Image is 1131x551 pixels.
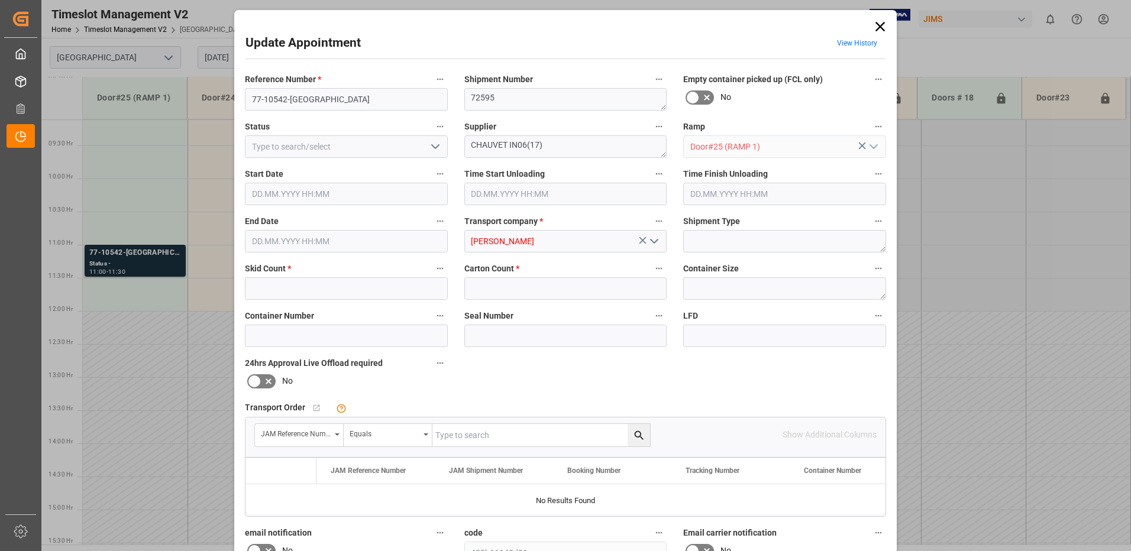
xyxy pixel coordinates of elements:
[432,166,448,181] button: Start Date
[686,466,739,475] span: Tracking Number
[651,213,667,229] button: Transport company *
[344,424,432,446] button: open menu
[245,527,312,539] span: email notification
[645,232,663,251] button: open menu
[567,466,621,475] span: Booking Number
[683,527,777,539] span: Email carrier notification
[464,73,533,86] span: Shipment Number
[651,166,667,181] button: Time Start Unloading
[464,88,667,111] textarea: 72595
[804,466,861,475] span: Container Number
[432,261,448,276] button: Skid Count *
[432,72,448,87] button: Reference Number *
[683,135,886,158] input: Type to search/select
[683,183,886,205] input: DD.MM.YYYY HH:MM
[464,168,545,180] span: Time Start Unloading
[651,72,667,87] button: Shipment Number
[871,213,886,229] button: Shipment Type
[683,73,823,86] span: Empty container picked up (FCL only)
[683,215,740,228] span: Shipment Type
[720,91,731,103] span: No
[871,119,886,134] button: Ramp
[449,466,523,475] span: JAM Shipment Number
[464,215,543,228] span: Transport company
[628,424,650,446] button: search button
[245,135,448,158] input: Type to search/select
[245,230,448,252] input: DD.MM.YYYY HH:MM
[464,183,667,205] input: DD.MM.YYYY HH:MM
[261,426,331,439] div: JAM Reference Number
[683,310,698,322] span: LFD
[464,135,667,158] textarea: CHAUVET IN06(17)
[837,39,877,47] a: View History
[651,308,667,323] button: Seal Number
[245,168,283,180] span: Start Date
[245,34,361,53] h2: Update Appointment
[464,310,513,322] span: Seal Number
[871,72,886,87] button: Empty container picked up (FCL only)
[432,308,448,323] button: Container Number
[245,357,383,370] span: 24hrs Approval Live Offload required
[432,213,448,229] button: End Date
[425,138,443,156] button: open menu
[651,119,667,134] button: Supplier
[683,262,739,275] span: Container Size
[350,426,419,439] div: Equals
[683,168,768,180] span: Time Finish Unloading
[255,424,344,446] button: open menu
[871,525,886,540] button: Email carrier notification
[432,119,448,134] button: Status
[245,183,448,205] input: DD.MM.YYYY HH:MM
[245,401,305,414] span: Transport Order
[282,375,293,387] span: No
[683,121,705,133] span: Ramp
[245,73,321,86] span: Reference Number
[245,262,291,275] span: Skid Count
[464,262,519,275] span: Carton Count
[245,310,314,322] span: Container Number
[864,138,881,156] button: open menu
[245,215,279,228] span: End Date
[871,166,886,181] button: Time Finish Unloading
[871,308,886,323] button: LFD
[871,261,886,276] button: Container Size
[331,466,406,475] span: JAM Reference Number
[651,525,667,540] button: code
[464,121,496,133] span: Supplier
[245,121,270,133] span: Status
[651,261,667,276] button: Carton Count *
[464,527,483,539] span: code
[432,355,448,371] button: 24hrs Approval Live Offload required
[432,424,650,446] input: Type to search
[432,525,448,540] button: email notification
